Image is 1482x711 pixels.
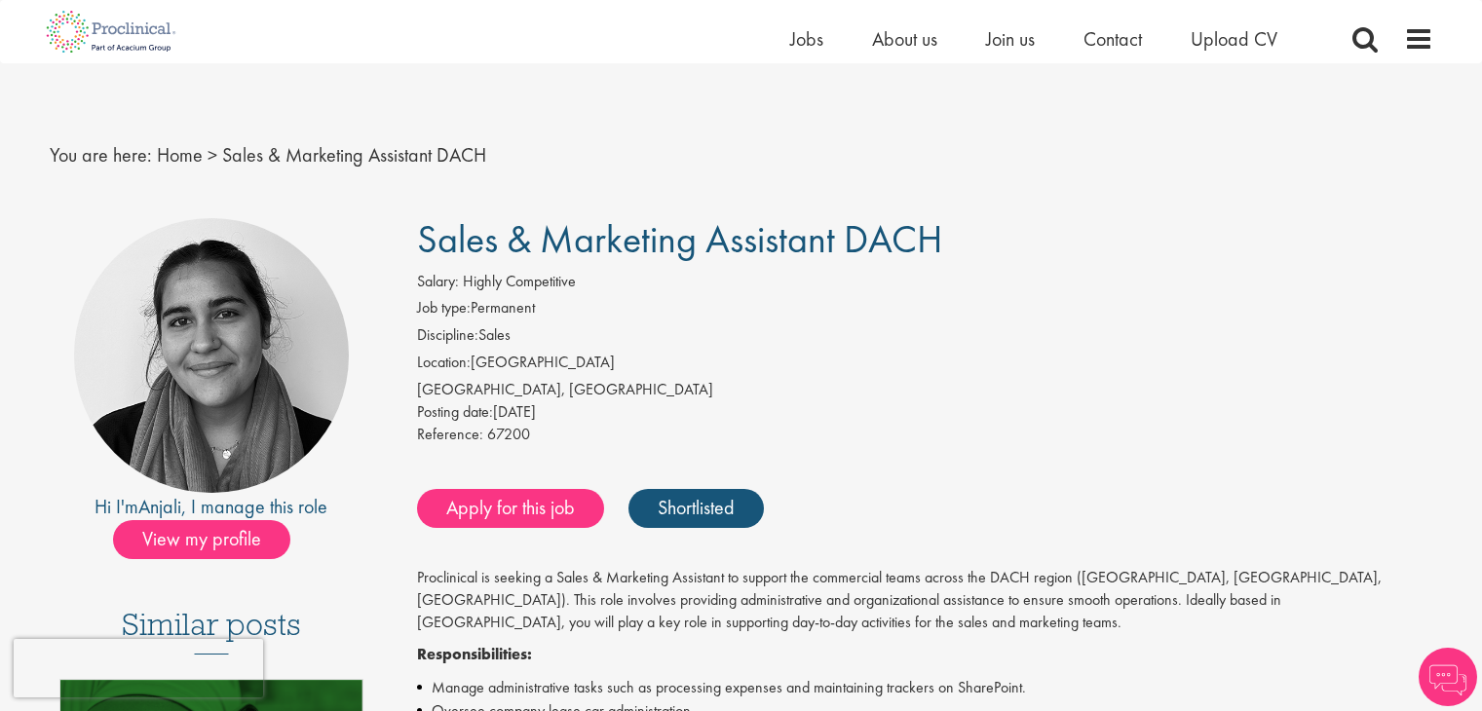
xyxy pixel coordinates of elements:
[74,218,349,493] img: imeage of recruiter Anjali Parbhu
[113,520,290,559] span: View my profile
[138,494,181,519] a: Anjali
[628,489,764,528] a: Shortlisted
[14,639,263,697] iframe: reCAPTCHA
[417,324,1433,352] li: Sales
[487,424,530,444] span: 67200
[417,324,478,347] label: Discipline:
[1191,26,1277,52] a: Upload CV
[417,401,1433,424] div: [DATE]
[208,142,217,168] span: >
[50,142,152,168] span: You are here:
[790,26,823,52] a: Jobs
[417,214,942,264] span: Sales & Marketing Assistant DACH
[986,26,1035,52] a: Join us
[417,352,1433,379] li: [GEOGRAPHIC_DATA]
[417,489,604,528] a: Apply for this job
[113,524,310,549] a: View my profile
[417,644,532,664] strong: Responsibilities:
[417,297,471,319] label: Job type:
[50,493,374,521] div: Hi I'm , I manage this role
[417,352,471,374] label: Location:
[463,271,576,291] span: Highly Competitive
[417,401,493,422] span: Posting date:
[417,676,1433,699] li: Manage administrative tasks such as processing expenses and maintaining trackers on SharePoint.
[417,271,459,293] label: Salary:
[222,142,486,168] span: Sales & Marketing Assistant DACH
[1083,26,1142,52] a: Contact
[157,142,203,168] a: breadcrumb link
[417,379,1433,401] div: [GEOGRAPHIC_DATA], [GEOGRAPHIC_DATA]
[417,424,483,446] label: Reference:
[417,297,1433,324] li: Permanent
[872,26,937,52] a: About us
[1419,648,1477,706] img: Chatbot
[122,608,301,655] h3: Similar posts
[417,567,1433,634] p: Proclinical is seeking a Sales & Marketing Assistant to support the commercial teams across the D...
